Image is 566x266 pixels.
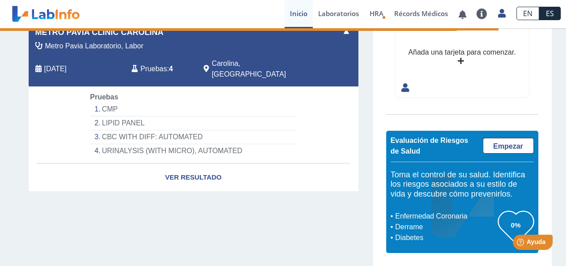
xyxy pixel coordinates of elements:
[140,64,167,74] span: Pruebas
[393,222,498,232] li: Derrame
[90,93,118,101] span: Pruebas
[212,58,311,80] span: Carolina, PR
[169,65,173,73] b: 4
[486,231,556,256] iframe: Help widget launcher
[44,64,67,74] span: 2025-09-06
[29,163,358,192] a: Ver Resultado
[45,41,144,51] span: Metro Pavia Laboratorio, Labor
[90,144,296,158] li: URINALYSIS (WITH MICRO), AUTOMATED
[408,47,515,58] div: Añada una tarjeta para comenzar.
[539,7,561,20] a: ES
[391,170,534,199] h5: Toma el control de su salud. Identifica los riesgos asociados a su estilo de vida y descubre cómo...
[370,9,383,18] span: HRA
[90,116,296,130] li: LIPID PANEL
[393,211,498,222] li: Enfermedad Coronaria
[516,7,539,20] a: EN
[125,58,197,80] div: :
[393,232,498,243] li: Diabetes
[391,137,468,155] span: Evaluación de Riesgos de Salud
[483,138,534,154] a: Empezar
[90,103,296,116] li: CMP
[35,26,164,39] span: Metro Pavia Clinic Carolina
[493,142,523,150] span: Empezar
[498,219,534,231] h3: 0%
[90,130,296,144] li: CBC WITH DIFF: AUTOMATED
